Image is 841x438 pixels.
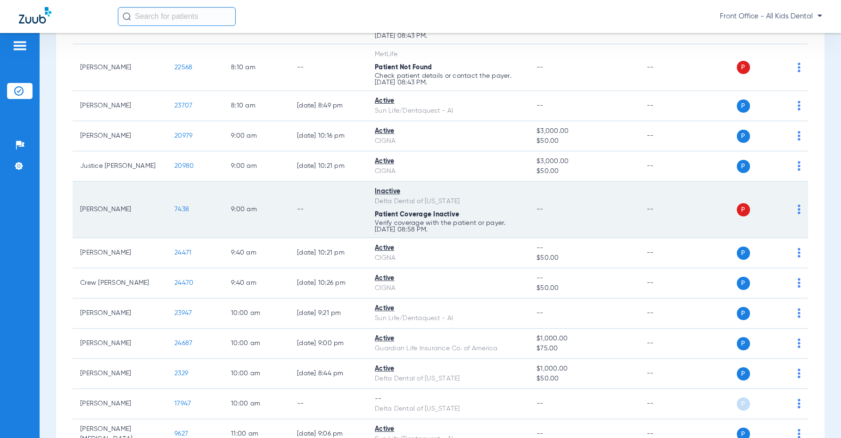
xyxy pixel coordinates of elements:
[174,370,188,377] span: 2329
[536,157,632,166] span: $3,000.00
[223,182,289,238] td: 9:00 AM
[174,340,192,347] span: 24687
[73,44,167,91] td: [PERSON_NAME]
[737,61,750,74] span: P
[536,344,632,354] span: $75.00
[375,374,521,384] div: Delta Dental of [US_STATE]
[536,243,632,253] span: --
[375,157,521,166] div: Active
[375,106,521,116] div: Sun Life/Dentaquest - AI
[289,182,367,238] td: --
[289,389,367,419] td: --
[375,283,521,293] div: CIGNA
[536,206,544,213] span: --
[19,7,51,24] img: Zuub Logo
[639,121,703,151] td: --
[375,344,521,354] div: Guardian Life Insurance Co. of America
[289,298,367,329] td: [DATE] 9:21 PM
[798,131,800,140] img: group-dot-blue.svg
[174,132,192,139] span: 20979
[536,273,632,283] span: --
[375,50,521,59] div: MetLife
[375,73,521,86] p: Check patient details or contact the payer. [DATE] 08:43 PM.
[536,136,632,146] span: $50.00
[639,329,703,359] td: --
[536,126,632,136] span: $3,000.00
[798,278,800,288] img: group-dot-blue.svg
[375,404,521,414] div: Delta Dental of [US_STATE]
[223,151,289,182] td: 9:00 AM
[375,136,521,146] div: CIGNA
[536,253,632,263] span: $50.00
[73,329,167,359] td: [PERSON_NAME]
[536,310,544,316] span: --
[375,220,521,233] p: Verify coverage with the patient or payer. [DATE] 08:58 PM.
[174,163,194,169] span: 20980
[375,96,521,106] div: Active
[375,187,521,197] div: Inactive
[375,304,521,314] div: Active
[375,253,521,263] div: CIGNA
[289,329,367,359] td: [DATE] 9:00 PM
[174,64,192,71] span: 22568
[737,203,750,216] span: P
[375,334,521,344] div: Active
[289,359,367,389] td: [DATE] 8:44 PM
[794,393,841,438] iframe: Chat Widget
[536,374,632,384] span: $50.00
[289,44,367,91] td: --
[375,273,521,283] div: Active
[639,359,703,389] td: --
[223,298,289,329] td: 10:00 AM
[798,308,800,318] img: group-dot-blue.svg
[639,389,703,419] td: --
[798,339,800,348] img: group-dot-blue.svg
[639,151,703,182] td: --
[12,40,27,51] img: hamburger-icon
[798,248,800,257] img: group-dot-blue.svg
[737,337,750,350] span: P
[798,101,800,110] img: group-dot-blue.svg
[639,298,703,329] td: --
[73,91,167,121] td: [PERSON_NAME]
[375,424,521,434] div: Active
[223,389,289,419] td: 10:00 AM
[174,430,188,437] span: 9627
[536,400,544,407] span: --
[375,243,521,253] div: Active
[223,121,289,151] td: 9:00 AM
[798,369,800,378] img: group-dot-blue.svg
[289,91,367,121] td: [DATE] 8:49 PM
[536,283,632,293] span: $50.00
[73,389,167,419] td: [PERSON_NAME]
[639,91,703,121] td: --
[73,121,167,151] td: [PERSON_NAME]
[536,430,544,437] span: --
[223,91,289,121] td: 8:10 AM
[223,238,289,268] td: 9:40 AM
[174,102,192,109] span: 23707
[536,166,632,176] span: $50.00
[639,44,703,91] td: --
[289,268,367,298] td: [DATE] 10:26 PM
[375,126,521,136] div: Active
[223,359,289,389] td: 10:00 AM
[536,102,544,109] span: --
[536,334,632,344] span: $1,000.00
[798,205,800,214] img: group-dot-blue.svg
[174,249,191,256] span: 24471
[289,238,367,268] td: [DATE] 10:21 PM
[375,364,521,374] div: Active
[737,160,750,173] span: P
[536,364,632,374] span: $1,000.00
[289,121,367,151] td: [DATE] 10:16 PM
[639,182,703,238] td: --
[737,277,750,290] span: P
[798,161,800,171] img: group-dot-blue.svg
[223,268,289,298] td: 9:40 AM
[174,310,192,316] span: 23947
[73,298,167,329] td: [PERSON_NAME]
[536,64,544,71] span: --
[737,247,750,260] span: P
